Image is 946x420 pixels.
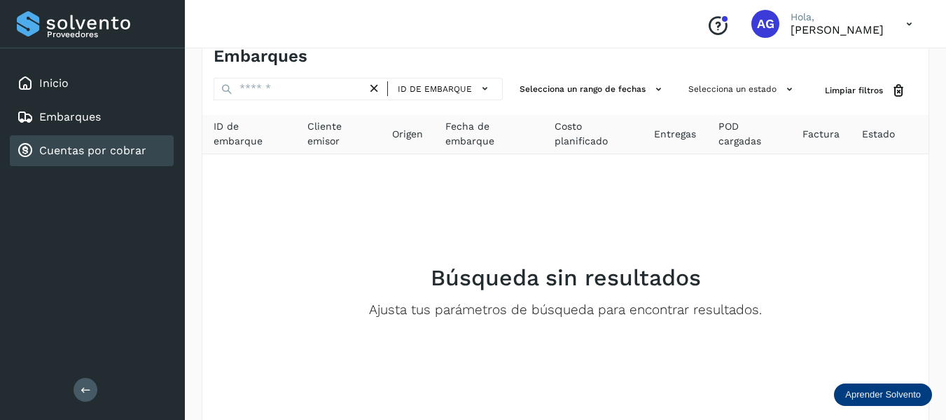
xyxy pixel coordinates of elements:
div: Cuentas por cobrar [10,135,174,166]
span: Limpiar filtros [825,84,883,97]
span: Costo planificado [555,119,632,149]
span: Fecha de embarque [445,119,531,149]
button: ID de embarque [394,79,496,99]
span: Entregas [654,127,696,142]
span: ID de embarque [214,119,285,149]
span: Factura [802,127,840,142]
p: Ajusta tus parámetros de búsqueda para encontrar resultados. [369,302,762,318]
div: Embarques [10,102,174,133]
div: Aprender Solvento [834,384,932,406]
span: POD cargadas [718,119,780,149]
p: ALFONSO García Flores [791,23,884,36]
a: Inicio [39,76,69,90]
div: Inicio [10,68,174,99]
h2: Búsqueda sin resultados [431,264,701,291]
a: Embarques [39,110,101,123]
span: ID de embarque [398,83,472,95]
span: Cliente emisor [307,119,370,149]
p: Hola, [791,11,884,23]
span: Estado [862,127,895,142]
a: Cuentas por cobrar [39,144,146,157]
button: Selecciona un rango de fechas [514,78,672,101]
h4: Embarques [214,46,307,67]
p: Proveedores [47,29,168,39]
button: Limpiar filtros [814,78,917,104]
button: Selecciona un estado [683,78,802,101]
p: Aprender Solvento [845,389,921,400]
span: Origen [392,127,423,142]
